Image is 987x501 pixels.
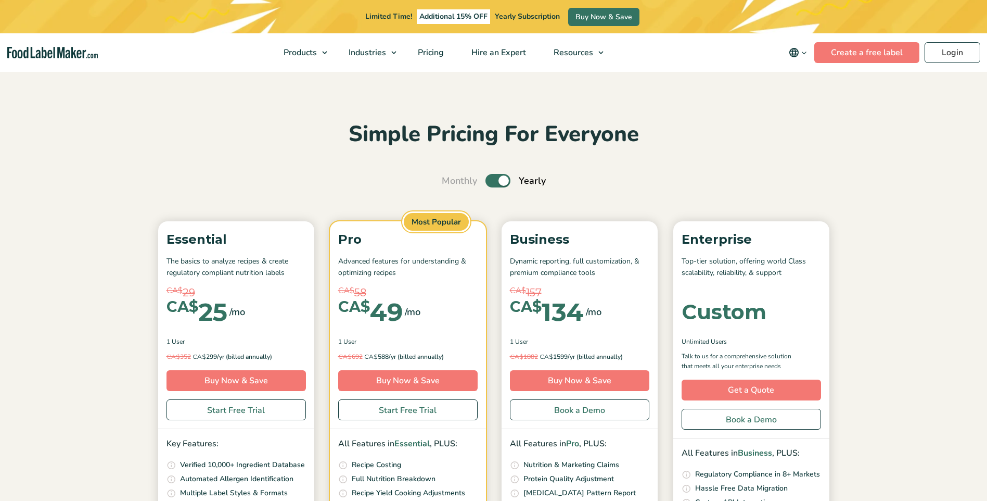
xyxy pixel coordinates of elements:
[510,370,649,391] a: Buy Now & Save
[682,447,821,460] p: All Features in , PLUS:
[510,352,649,362] p: 1599/yr (billed annually)
[682,256,821,279] p: Top-tier solution, offering world Class scalability, reliability, & support
[510,285,526,297] span: CA$
[495,11,560,21] span: Yearly Subscription
[166,399,306,420] a: Start Free Trial
[338,399,478,420] a: Start Free Trial
[166,230,306,249] p: Essential
[526,285,542,300] span: 157
[485,174,510,187] label: Toggle
[405,305,420,319] span: /mo
[519,174,546,188] span: Yearly
[338,352,478,362] p: 588/yr (billed annually)
[338,230,478,249] p: Pro
[540,353,553,360] span: CA$
[345,47,387,58] span: Industries
[925,42,980,63] a: Login
[338,299,370,315] span: CA$
[682,352,801,371] p: Talk to us for a comprehensive solution that meets all your enterprise needs
[166,370,306,391] a: Buy Now & Save
[682,409,821,430] a: Book a Demo
[682,380,821,400] a: Get a Quote
[814,42,919,63] a: Create a free label
[166,285,183,297] span: CA$
[7,47,98,59] a: Food Label Maker homepage
[404,33,455,72] a: Pricing
[402,211,470,233] span: Most Popular
[338,337,356,346] span: 1 User
[352,487,465,499] p: Recipe Yield Cooking Adjustments
[682,230,821,249] p: Enterprise
[270,33,332,72] a: Products
[568,8,639,26] a: Buy Now & Save
[166,353,191,361] del: 352
[586,305,601,319] span: /mo
[364,353,378,360] span: CA$
[166,337,185,346] span: 1 User
[540,33,609,72] a: Resources
[280,47,318,58] span: Products
[352,473,435,485] p: Full Nutrition Breakdown
[523,459,619,471] p: Nutrition & Marketing Claims
[510,299,542,315] span: CA$
[510,337,528,346] span: 1 User
[738,447,772,459] span: Business
[229,305,245,319] span: /mo
[458,33,537,72] a: Hire an Expert
[153,120,835,149] h2: Simple Pricing For Everyone
[354,285,366,300] span: 58
[566,438,579,449] span: Pro
[510,353,538,361] del: 1882
[166,299,227,324] div: 25
[682,302,766,322] div: Custom
[166,256,306,279] p: The basics to analyze recipes & create regulatory compliant nutrition labels
[394,438,430,449] span: Essential
[695,483,788,494] p: Hassle Free Data Migration
[468,47,527,58] span: Hire an Expert
[166,299,198,315] span: CA$
[352,459,401,471] p: Recipe Costing
[338,285,354,297] span: CA$
[510,353,523,360] span: CA$
[695,469,820,480] p: Regulatory Compliance in 8+ Markets
[510,437,649,451] p: All Features in , PLUS:
[415,47,445,58] span: Pricing
[183,285,195,300] span: 29
[335,33,402,72] a: Industries
[180,473,293,485] p: Automated Allergen Identification
[338,299,403,324] div: 49
[338,437,478,451] p: All Features in , PLUS:
[338,256,478,279] p: Advanced features for understanding & optimizing recipes
[365,11,412,21] span: Limited Time!
[338,370,478,391] a: Buy Now & Save
[682,337,727,346] span: Unlimited Users
[510,399,649,420] a: Book a Demo
[781,42,814,63] button: Change language
[550,47,594,58] span: Resources
[523,487,636,499] p: [MEDICAL_DATA] Pattern Report
[510,230,649,249] p: Business
[166,352,306,362] p: 299/yr (billed annually)
[442,174,477,188] span: Monthly
[166,437,306,451] p: Key Features:
[180,459,305,471] p: Verified 10,000+ Ingredient Database
[166,353,180,360] span: CA$
[338,353,363,361] del: 692
[193,353,206,360] span: CA$
[180,487,288,499] p: Multiple Label Styles & Formats
[523,473,614,485] p: Protein Quality Adjustment
[510,299,584,324] div: 134
[417,9,490,24] span: Additional 15% OFF
[510,256,649,279] p: Dynamic reporting, full customization, & premium compliance tools
[338,353,352,360] span: CA$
